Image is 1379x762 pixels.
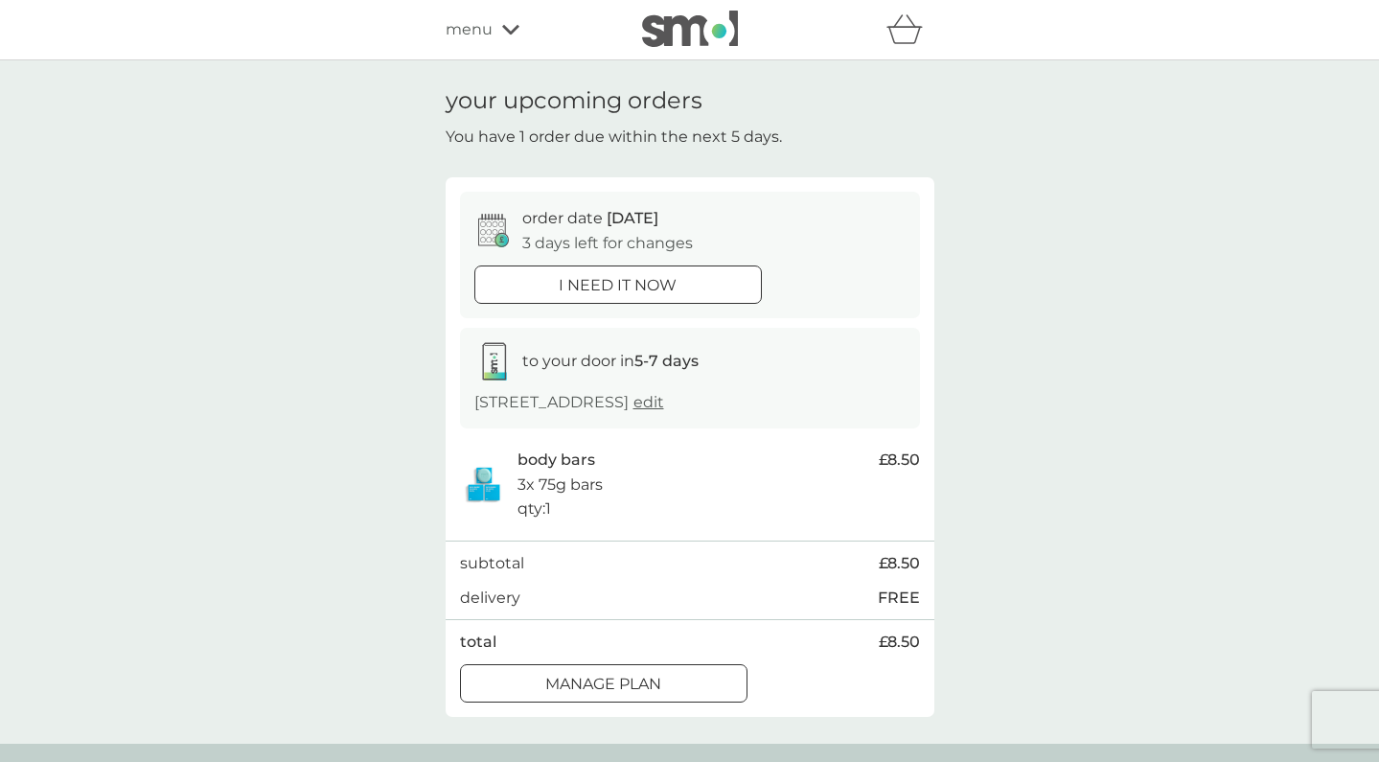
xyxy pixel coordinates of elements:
[559,273,677,298] p: i need it now
[633,393,664,411] a: edit
[607,209,658,227] span: [DATE]
[886,11,934,49] div: basket
[460,586,520,611] p: delivery
[517,496,551,521] p: qty : 1
[545,672,661,697] p: Manage plan
[517,473,603,497] p: 3x 75g bars
[446,125,782,150] p: You have 1 order due within the next 5 days.
[460,630,496,655] p: total
[460,664,747,703] button: Manage plan
[879,630,920,655] span: £8.50
[879,448,920,473] span: £8.50
[634,352,699,370] strong: 5-7 days
[460,551,524,576] p: subtotal
[474,266,762,304] button: i need it now
[474,390,664,415] p: [STREET_ADDRESS]
[517,448,595,473] p: body bars
[522,352,699,370] span: to your door in
[446,87,702,115] h1: your upcoming orders
[879,551,920,576] span: £8.50
[446,17,493,42] span: menu
[642,11,738,47] img: smol
[522,206,658,231] p: order date
[522,231,693,256] p: 3 days left for changes
[878,586,920,611] p: FREE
